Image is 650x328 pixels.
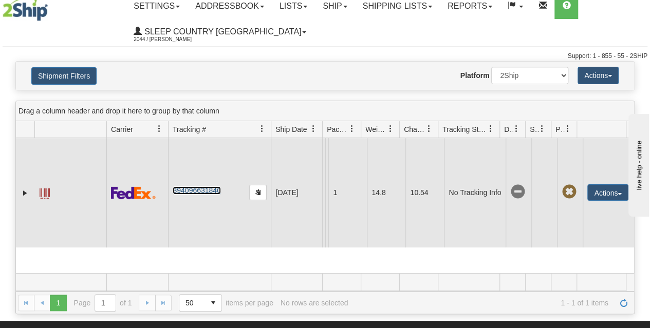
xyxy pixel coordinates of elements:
div: No rows are selected [281,299,348,307]
span: Packages [327,124,348,134]
a: Refresh [616,295,632,311]
a: Delivery Status filter column settings [508,120,525,138]
span: Pickup Not Assigned [562,185,576,199]
img: 2 - FedEx [111,186,156,199]
span: Weight [365,124,387,134]
a: Expand [20,188,30,198]
td: 1 [328,138,367,247]
span: Page 1 [50,295,66,311]
a: Weight filter column settings [382,120,399,138]
span: Delivery Status [504,124,513,134]
a: Tracking Status filter column settings [482,120,499,138]
span: Shipment Issues [530,124,538,134]
button: Shipment Filters [31,67,97,85]
span: items per page [179,294,273,312]
a: Shipment Issues filter column settings [533,120,551,138]
td: 10.54 [405,138,444,247]
span: Charge [404,124,425,134]
a: Packages filter column settings [343,120,361,138]
td: [PERSON_NAME] [PERSON_NAME] CA QC SHAWINIGAN G9T 3H1 [325,138,328,247]
span: Carrier [111,124,133,134]
label: Platform [460,70,490,81]
button: Copy to clipboard [249,185,267,200]
button: Actions [587,184,628,201]
span: Tracking # [173,124,206,134]
span: 2044 / [PERSON_NAME] [134,34,211,45]
td: Beco Industries Shipping department [GEOGRAPHIC_DATA] [GEOGRAPHIC_DATA] [GEOGRAPHIC_DATA] H1J 0A8 [322,138,325,247]
span: select [205,295,221,311]
div: live help - online [8,9,95,16]
a: 394096631840 [173,186,220,195]
span: 1 - 1 of 1 items [355,299,608,307]
span: Ship Date [275,124,307,134]
a: Carrier filter column settings [151,120,168,138]
a: Label [40,184,50,200]
div: grid grouping header [16,101,634,121]
div: Support: 1 - 855 - 55 - 2SHIP [3,52,647,61]
span: 50 [185,298,199,308]
span: Page of 1 [74,294,132,312]
input: Page 1 [95,295,116,311]
span: Tracking Status [442,124,487,134]
span: Pickup Status [555,124,564,134]
span: Page sizes drop down [179,294,222,312]
td: 14.8 [367,138,405,247]
a: Charge filter column settings [420,120,438,138]
span: Sleep Country [GEOGRAPHIC_DATA] [142,27,301,36]
a: Pickup Status filter column settings [559,120,577,138]
iframe: chat widget [626,111,649,216]
a: Sleep Country [GEOGRAPHIC_DATA] 2044 / [PERSON_NAME] [126,19,314,45]
td: [DATE] [271,138,322,247]
a: Tracking # filter column settings [253,120,271,138]
td: No Tracking Info [444,138,506,247]
span: No Tracking Info [510,185,525,199]
button: Actions [578,67,619,84]
a: Ship Date filter column settings [305,120,322,138]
